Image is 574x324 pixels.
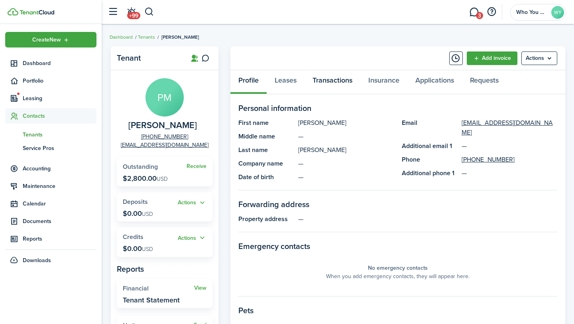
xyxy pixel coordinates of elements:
[20,10,54,15] img: TenantCloud
[123,296,180,304] widget-stats-description: Tenant Statement
[142,245,153,253] span: USD
[110,34,133,41] a: Dashboard
[298,159,394,168] panel-main-description: —
[32,37,61,43] span: Create New
[23,94,96,103] span: Leasing
[551,6,564,19] avatar-text: WY
[402,141,458,151] panel-main-title: Additional email 1
[23,235,96,243] span: Reports
[123,209,153,217] p: $0.00
[298,132,394,141] panel-main-description: —
[178,233,206,243] button: Open menu
[238,159,294,168] panel-main-title: Company name
[5,32,96,47] button: Open menu
[157,175,168,183] span: USD
[127,12,140,19] span: +99
[516,10,548,15] span: Who You Management LLC
[8,8,18,16] img: TenantCloud
[238,240,557,252] panel-main-section-title: Emergency contacts
[23,144,96,152] span: Service Pros
[145,78,184,117] avatar-text: PM
[402,155,458,164] panel-main-title: Phone
[123,174,168,182] p: $2,800.00
[267,70,305,94] a: Leases
[117,263,212,275] panel-main-subtitle: Reports
[105,4,120,20] button: Open sidebar
[238,145,294,155] panel-main-title: Last name
[123,197,148,206] span: Deposits
[144,5,154,19] button: Search
[23,164,96,173] span: Accounting
[194,285,206,291] a: View
[298,118,394,128] panel-main-description: [PERSON_NAME]
[5,55,96,71] a: Dashboard
[521,51,557,65] menu-btn: Actions
[5,141,96,155] a: Service Pros
[178,198,206,207] button: Open menu
[123,232,143,241] span: Credits
[368,264,428,272] panel-main-placeholder-title: No emergency contacts
[467,51,517,65] a: Add invoice
[187,163,206,170] a: Receive
[23,77,96,85] span: Portfolio
[142,210,153,218] span: USD
[298,214,557,224] panel-main-description: —
[124,2,139,22] a: Notifications
[23,130,96,139] span: Tenants
[462,118,557,137] a: [EMAIL_ADDRESS][DOMAIN_NAME]
[141,132,188,141] a: [PHONE_NUMBER]
[462,70,507,94] a: Requests
[238,198,557,210] panel-main-section-title: Forwarding address
[161,34,199,41] span: [PERSON_NAME]
[298,172,394,182] panel-main-description: —
[23,217,96,225] span: Documents
[476,12,483,19] span: 3
[485,5,498,19] button: Open resource center
[326,272,470,281] panel-main-placeholder-description: When you add emergency contacts, they will appear here.
[123,285,194,292] widget-stats-title: Financial
[238,304,557,316] panel-main-section-title: Pets
[123,245,153,253] p: $0.00
[23,182,96,190] span: Maintenance
[238,132,294,141] panel-main-title: Middle name
[407,70,462,94] a: Applications
[23,200,96,208] span: Calendar
[238,214,294,224] panel-main-title: Property address
[178,198,206,207] button: Actions
[23,59,96,67] span: Dashboard
[462,155,515,164] a: [PHONE_NUMBER]
[238,102,557,114] panel-main-section-title: Personal information
[128,121,197,130] span: Pedro Marroquin
[238,172,294,182] panel-main-title: Date of birth
[402,118,458,137] panel-main-title: Email
[360,70,407,94] a: Insurance
[123,162,158,171] span: Outstanding
[23,256,51,265] span: Downloads
[298,145,394,155] panel-main-description: [PERSON_NAME]
[5,128,96,141] a: Tenants
[466,2,482,22] a: Messaging
[178,233,206,243] button: Actions
[521,51,557,65] button: Open menu
[121,141,208,149] a: [EMAIL_ADDRESS][DOMAIN_NAME]
[138,34,155,41] a: Tenants
[305,70,360,94] a: Transactions
[449,51,463,65] button: Timeline
[5,231,96,247] a: Reports
[402,168,458,178] panel-main-title: Additional phone 1
[238,118,294,128] panel-main-title: First name
[117,53,181,63] panel-main-title: Tenant
[23,112,96,120] span: Contacts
